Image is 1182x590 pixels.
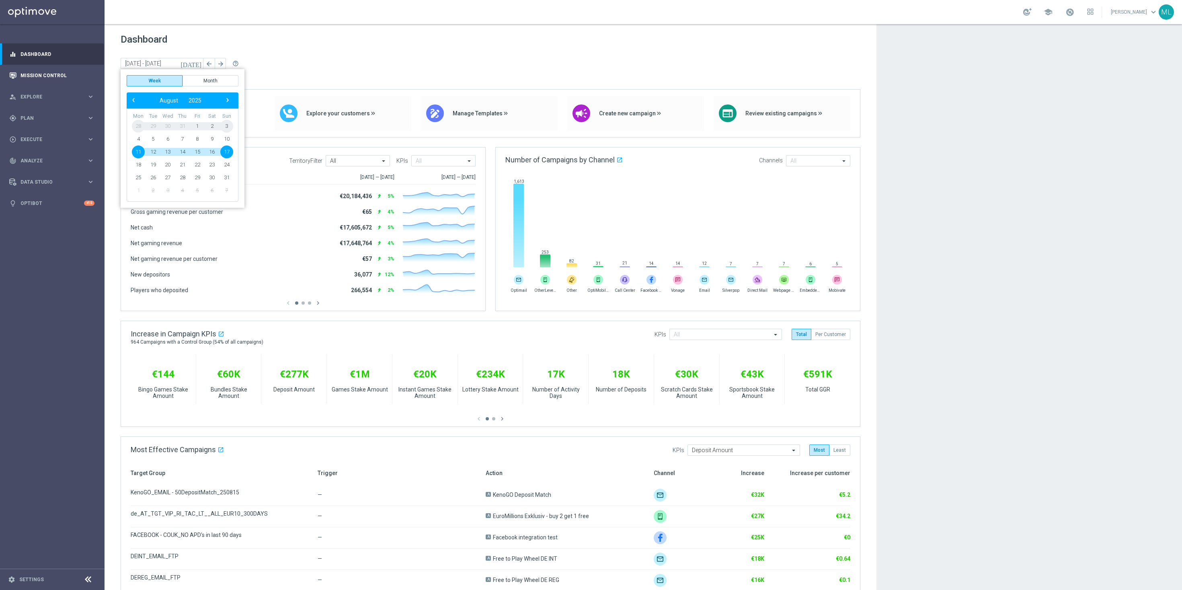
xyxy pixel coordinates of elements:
span: 6 [161,133,174,145]
span: Data Studio [21,180,87,184]
span: 31 [176,120,189,133]
span: 5 [147,133,160,145]
span: 30 [161,120,174,133]
span: 31 [220,171,233,184]
th: weekday [190,113,205,120]
span: 29 [191,171,204,184]
div: Dashboard [9,43,94,65]
i: lightbulb [9,200,16,207]
div: Plan [9,115,87,122]
span: 12 [147,145,160,158]
a: Mission Control [21,65,94,86]
button: equalizer Dashboard [9,51,95,57]
th: weekday [160,113,175,120]
button: Month [183,75,238,86]
div: ML [1159,4,1174,20]
div: Analyze [9,157,87,164]
div: Optibot [9,193,94,214]
div: Execute [9,136,87,143]
span: › [222,95,233,105]
button: August [154,95,183,106]
i: keyboard_arrow_right [87,135,94,143]
span: 11 [132,145,145,158]
button: lightbulb Optibot +10 [9,200,95,207]
span: 13 [161,145,174,158]
bs-daterangepicker-container: calendar [121,69,244,208]
button: Mission Control [9,72,95,79]
span: ‹ [128,95,139,105]
span: 3 [220,120,233,133]
i: keyboard_arrow_right [87,93,94,100]
span: 29 [147,120,160,133]
th: weekday [175,113,190,120]
span: 28 [132,120,145,133]
span: 23 [205,158,218,171]
div: Mission Control [9,65,94,86]
span: 6 [205,184,218,197]
bs-datepicker-navigation-view: ​ ​ ​ [129,95,232,106]
i: gps_fixed [9,115,16,122]
span: 25 [132,171,145,184]
th: weekday [205,113,220,120]
i: keyboard_arrow_right [87,157,94,164]
span: 7 [176,133,189,145]
span: 22 [191,158,204,171]
span: 16 [205,145,218,158]
span: 2 [147,184,160,197]
span: 27 [161,171,174,184]
span: school [1044,8,1053,16]
button: play_circle_outline Execute keyboard_arrow_right [9,136,95,143]
span: 15 [191,145,204,158]
button: gps_fixed Plan keyboard_arrow_right [9,115,95,121]
span: 20 [161,158,174,171]
i: track_changes [9,157,16,164]
button: track_changes Analyze keyboard_arrow_right [9,158,95,164]
span: 9 [205,133,218,145]
span: 10 [220,133,233,145]
i: play_circle_outline [9,136,16,143]
i: settings [8,576,15,583]
span: 4 [132,133,145,145]
span: 3 [161,184,174,197]
button: ‹ [129,95,139,106]
span: 24 [220,158,233,171]
th: weekday [219,113,234,120]
span: 2025 [189,97,201,104]
button: Data Studio keyboard_arrow_right [9,179,95,185]
span: 7 [220,184,233,197]
span: 18 [132,158,145,171]
span: 30 [205,171,218,184]
span: 14 [176,145,189,158]
span: Execute [21,137,87,142]
span: Analyze [21,158,87,163]
a: Dashboard [21,43,94,65]
span: 8 [191,133,204,145]
span: keyboard_arrow_down [1149,8,1158,16]
button: person_search Explore keyboard_arrow_right [9,94,95,100]
span: 26 [147,171,160,184]
a: [PERSON_NAME]keyboard_arrow_down [1110,6,1159,18]
a: Optibot [21,193,84,214]
div: Data Studio [9,178,87,186]
span: Plan [21,116,87,121]
span: 17 [220,145,233,158]
span: 28 [176,171,189,184]
span: 1 [132,184,145,197]
span: 19 [147,158,160,171]
span: 1 [191,120,204,133]
div: Explore [9,93,87,100]
th: weekday [131,113,146,120]
i: equalizer [9,51,16,58]
button: › [222,95,232,106]
div: +10 [84,201,94,206]
span: 2 [205,120,218,133]
th: weekday [146,113,161,120]
span: 5 [191,184,204,197]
